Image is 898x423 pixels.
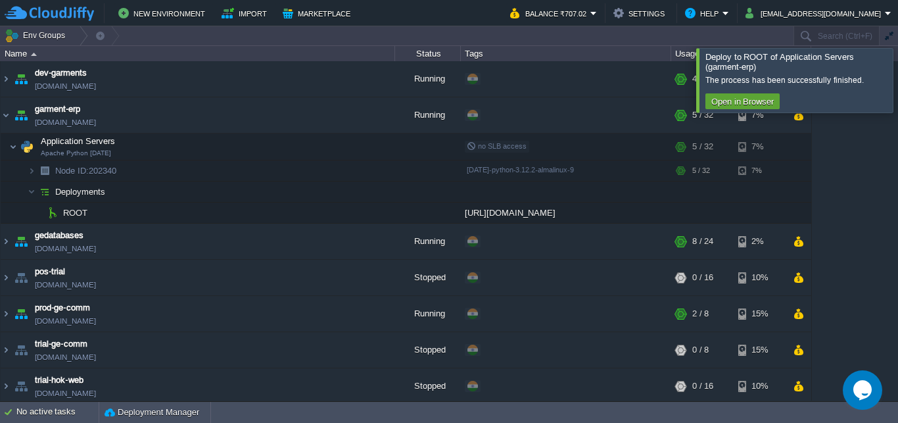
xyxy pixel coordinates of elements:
button: [EMAIL_ADDRESS][DOMAIN_NAME] [745,5,885,21]
a: trial-ge-comm [35,337,87,351]
img: AMDAwAAAACH5BAEAAAAALAAAAAABAAEAAAICRAEAOw== [35,203,43,223]
div: Usage [672,46,811,61]
img: AMDAwAAAACH5BAEAAAAALAAAAAABAAEAAAICRAEAOw== [12,97,30,133]
div: No active tasks [16,402,99,423]
a: [DOMAIN_NAME] [35,116,96,129]
a: dev-garments [35,66,87,80]
img: AMDAwAAAACH5BAEAAAAALAAAAAABAAEAAAICRAEAOw== [28,182,35,202]
img: AMDAwAAAACH5BAEAAAAALAAAAAABAAEAAAICRAEAOw== [9,134,17,160]
span: Application Servers [39,136,117,147]
span: [DATE]-python-3.12.2-almalinux-9 [467,166,574,174]
a: Application ServersApache Python [DATE] [39,136,117,146]
span: no SLB access [467,142,527,150]
div: Running [395,97,461,133]
div: 15% [738,332,781,368]
img: AMDAwAAAACH5BAEAAAAALAAAAAABAAEAAAICRAEAOw== [12,296,30,332]
div: Name [1,46,394,61]
div: 2 / 8 [692,296,709,332]
div: 8 / 24 [692,224,713,259]
button: Open in Browser [707,95,778,107]
div: 2% [738,224,781,259]
img: AMDAwAAAACH5BAEAAAAALAAAAAABAAEAAAICRAEAOw== [12,61,30,97]
img: AMDAwAAAACH5BAEAAAAALAAAAAABAAEAAAICRAEAOw== [1,332,11,368]
div: [URL][DOMAIN_NAME] [461,203,671,223]
img: AMDAwAAAACH5BAEAAAAALAAAAAABAAEAAAICRAEAOw== [12,368,30,404]
span: 202340 [54,165,118,176]
iframe: chat widget [843,370,885,410]
div: 5 / 32 [692,134,713,160]
div: 0 / 16 [692,260,713,295]
a: [DOMAIN_NAME] [35,80,96,93]
img: AMDAwAAAACH5BAEAAAAALAAAAAABAAEAAAICRAEAOw== [1,368,11,404]
a: garment-erp [35,103,80,116]
img: AMDAwAAAACH5BAEAAAAALAAAAAABAAEAAAICRAEAOw== [31,53,37,56]
a: Deployments [54,186,107,197]
a: prod-ge-comm [35,301,90,314]
div: Stopped [395,332,461,368]
img: AMDAwAAAACH5BAEAAAAALAAAAAABAAEAAAICRAEAOw== [35,182,54,202]
a: Node ID:202340 [54,165,118,176]
a: [DOMAIN_NAME] [35,387,96,400]
div: 10% [738,368,781,404]
a: trial-hok-web [35,374,83,387]
img: AMDAwAAAACH5BAEAAAAALAAAAAABAAEAAAICRAEAOw== [12,260,30,295]
img: AMDAwAAAACH5BAEAAAAALAAAAAABAAEAAAICRAEAOw== [28,161,35,181]
button: Env Groups [5,26,70,45]
span: Deploy to ROOT of Application Servers (garment-erp) [705,52,854,72]
div: 0 / 16 [692,368,713,404]
div: 5 / 32 [692,161,710,181]
button: Settings [613,5,669,21]
button: New Environment [118,5,209,21]
div: Status [396,46,460,61]
div: 7% [738,134,781,160]
div: 10% [738,260,781,295]
a: gedatabases [35,229,83,242]
button: Import [222,5,271,21]
span: [DOMAIN_NAME] [35,242,96,255]
button: Balance ₹707.02 [510,5,590,21]
div: Running [395,224,461,259]
div: The process has been successfully finished. [705,75,889,86]
button: Deployment Manager [105,406,199,419]
a: pos-trial [35,265,65,278]
a: [DOMAIN_NAME] [35,314,96,328]
div: 4 / 16 [692,61,713,97]
a: [DOMAIN_NAME] [35,351,96,364]
div: 7% [738,161,781,181]
div: 0 / 8 [692,332,709,368]
img: AMDAwAAAACH5BAEAAAAALAAAAAABAAEAAAICRAEAOw== [1,97,11,133]
div: 7% [738,97,781,133]
img: CloudJiffy [5,5,94,22]
img: AMDAwAAAACH5BAEAAAAALAAAAAABAAEAAAICRAEAOw== [35,161,54,181]
img: AMDAwAAAACH5BAEAAAAALAAAAAABAAEAAAICRAEAOw== [1,260,11,295]
img: AMDAwAAAACH5BAEAAAAALAAAAAABAAEAAAICRAEAOw== [1,61,11,97]
div: Tags [461,46,671,61]
span: Node ID: [55,166,89,176]
img: AMDAwAAAACH5BAEAAAAALAAAAAABAAEAAAICRAEAOw== [1,296,11,332]
div: 15% [738,296,781,332]
a: ROOT [62,207,89,218]
div: Stopped [395,260,461,295]
div: Running [395,61,461,97]
a: [DOMAIN_NAME] [35,278,96,291]
img: AMDAwAAAACH5BAEAAAAALAAAAAABAAEAAAICRAEAOw== [12,332,30,368]
img: AMDAwAAAACH5BAEAAAAALAAAAAABAAEAAAICRAEAOw== [12,224,30,259]
div: 5 / 32 [692,97,713,133]
div: Stopped [395,368,461,404]
div: Running [395,296,461,332]
img: AMDAwAAAACH5BAEAAAAALAAAAAABAAEAAAICRAEAOw== [18,134,36,160]
img: AMDAwAAAACH5BAEAAAAALAAAAAABAAEAAAICRAEAOw== [43,203,62,223]
button: Help [685,5,722,21]
span: Apache Python [DATE] [41,149,111,157]
img: AMDAwAAAACH5BAEAAAAALAAAAAABAAEAAAICRAEAOw== [1,224,11,259]
button: Marketplace [283,5,354,21]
